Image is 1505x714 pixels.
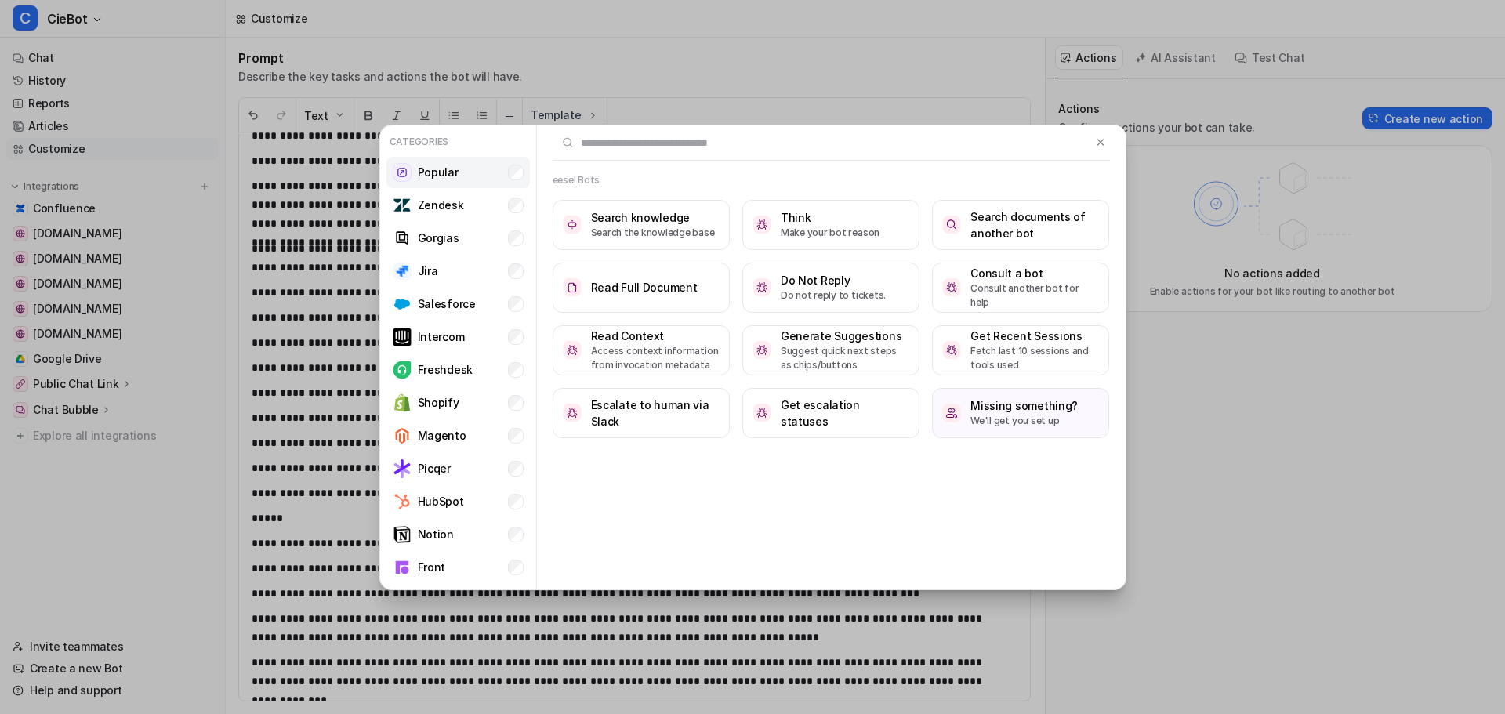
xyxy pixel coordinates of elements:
[932,263,1109,313] button: Consult a botConsult a botConsult another bot for help
[553,263,730,313] button: Read Full DocumentRead Full Document
[591,397,720,429] h3: Escalate to human via Slack
[970,344,1099,372] p: Fetch last 10 sessions and tools used
[418,427,466,444] p: Magento
[418,164,459,180] p: Popular
[781,328,909,344] h3: Generate Suggestions
[591,209,715,226] h3: Search knowledge
[563,278,582,296] img: Read Full Document
[418,526,454,542] p: Notion
[942,341,961,359] img: Get Recent Sessions
[942,278,961,296] img: Consult a bot
[932,325,1109,375] button: Get Recent SessionsGet Recent SessionsFetch last 10 sessions and tools used
[932,388,1109,438] button: /missing-somethingMissing something?We'll get you set up
[591,344,720,372] p: Access context information from invocation metadata
[591,328,720,344] h3: Read Context
[418,460,451,477] p: Picqer
[418,493,464,509] p: HubSpot
[752,278,771,296] img: Do Not Reply
[418,394,459,411] p: Shopify
[942,216,961,234] img: Search documents of another bot
[970,265,1099,281] h3: Consult a bot
[386,132,530,152] p: Categories
[742,263,919,313] button: Do Not ReplyDo Not ReplyDo not reply to tickets.
[970,328,1099,344] h3: Get Recent Sessions
[742,388,919,438] button: Get escalation statusesGet escalation statuses
[970,281,1099,310] p: Consult another bot for help
[942,404,961,422] img: /missing-something
[553,173,600,187] h2: eesel Bots
[742,325,919,375] button: Generate SuggestionsGenerate SuggestionsSuggest quick next steps as chips/buttons
[781,344,909,372] p: Suggest quick next steps as chips/buttons
[752,341,771,359] img: Generate Suggestions
[563,216,582,234] img: Search knowledge
[970,414,1078,428] p: We'll get you set up
[781,288,886,303] p: Do not reply to tickets.
[781,209,879,226] h3: Think
[781,272,886,288] h3: Do Not Reply
[553,388,730,438] button: Escalate to human via SlackEscalate to human via Slack
[418,197,464,213] p: Zendesk
[591,226,715,240] p: Search the knowledge base
[563,404,582,422] img: Escalate to human via Slack
[553,325,730,375] button: Read ContextRead ContextAccess context information from invocation metadata
[752,216,771,234] img: Think
[932,200,1109,250] button: Search documents of another botSearch documents of another bot
[563,341,582,359] img: Read Context
[781,397,909,429] h3: Get escalation statuses
[418,361,473,378] p: Freshdesk
[418,295,476,312] p: Salesforce
[970,397,1078,414] h3: Missing something?
[418,230,459,246] p: Gorgias
[418,263,438,279] p: Jira
[752,404,771,422] img: Get escalation statuses
[781,226,879,240] p: Make your bot reason
[742,200,919,250] button: ThinkThinkMake your bot reason
[418,559,446,575] p: Front
[591,279,698,295] h3: Read Full Document
[553,200,730,250] button: Search knowledgeSearch knowledgeSearch the knowledge base
[970,208,1099,241] h3: Search documents of another bot
[418,328,465,345] p: Intercom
